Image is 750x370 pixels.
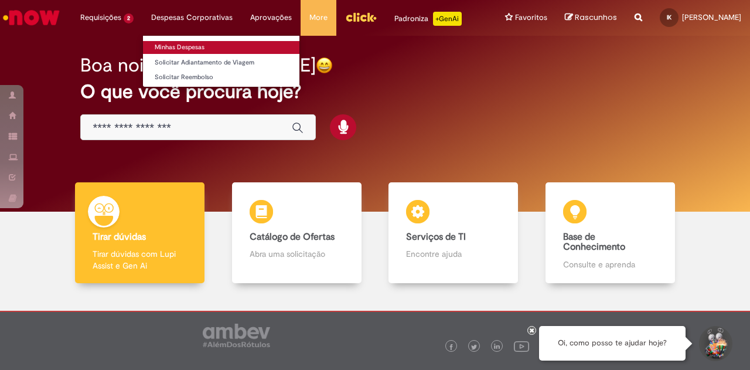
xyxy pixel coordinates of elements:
[80,82,669,102] h2: O que você procura hoje?
[433,12,462,26] p: +GenAi
[250,12,292,23] span: Aprovações
[93,248,187,271] p: Tirar dúvidas com Lupi Assist e Gen Ai
[406,231,466,243] b: Serviços de TI
[345,8,377,26] img: click_logo_yellow_360x200.png
[309,12,328,23] span: More
[514,338,529,354] img: logo_footer_youtube.png
[143,56,299,69] a: Solicitar Adiantamento de Viagem
[406,248,500,260] p: Encontre ajuda
[532,182,689,284] a: Base de Conhecimento Consulte e aprenda
[471,344,477,350] img: logo_footer_twitter.png
[250,231,335,243] b: Catálogo de Ofertas
[448,344,454,350] img: logo_footer_facebook.png
[563,259,657,270] p: Consulte e aprenda
[316,57,333,74] img: happy-face.png
[1,6,62,29] img: ServiceNow
[142,35,300,87] ul: Despesas Corporativas
[203,324,270,347] img: logo_footer_ambev_rotulo_gray.png
[143,41,299,54] a: Minhas Despesas
[143,71,299,84] a: Solicitar Reembolso
[539,326,686,361] div: Oi, como posso te ajudar hoje?
[697,326,732,361] button: Iniciar Conversa de Suporte
[515,12,547,23] span: Favoritos
[565,12,617,23] a: Rascunhos
[80,55,316,76] h2: Boa noite, [PERSON_NAME]
[250,248,344,260] p: Abra uma solicitação
[124,13,134,23] span: 2
[219,182,376,284] a: Catálogo de Ofertas Abra uma solicitação
[563,231,625,253] b: Base de Conhecimento
[667,13,671,21] span: IK
[62,182,219,284] a: Tirar dúvidas Tirar dúvidas com Lupi Assist e Gen Ai
[494,344,500,351] img: logo_footer_linkedin.png
[375,182,532,284] a: Serviços de TI Encontre ajuda
[394,12,462,26] div: Padroniza
[80,12,121,23] span: Requisições
[682,12,741,22] span: [PERSON_NAME]
[151,12,233,23] span: Despesas Corporativas
[575,12,617,23] span: Rascunhos
[93,231,146,243] b: Tirar dúvidas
